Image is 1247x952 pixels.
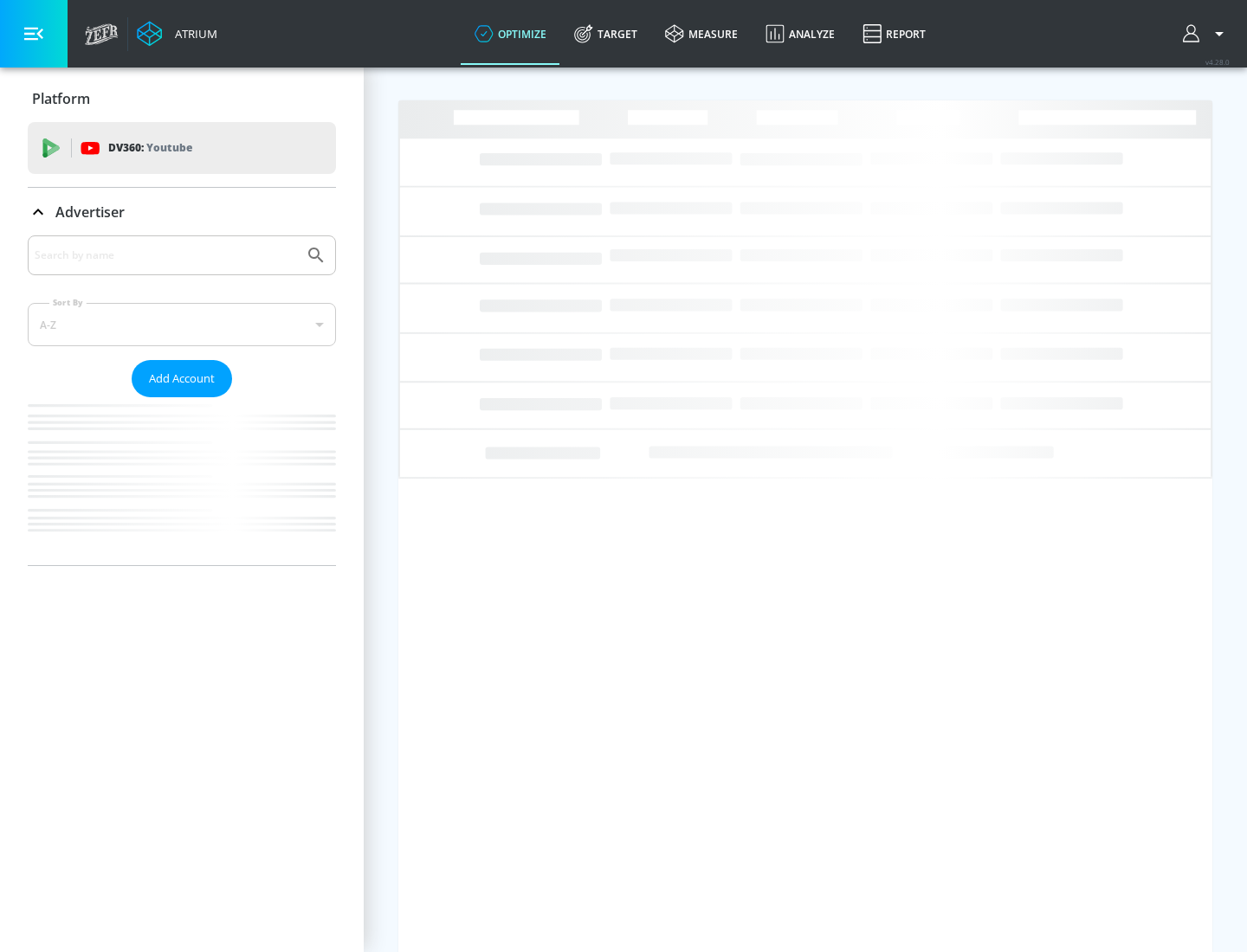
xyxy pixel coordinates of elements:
div: Platform [28,74,336,123]
span: v 4.28.0 [1205,57,1230,67]
p: DV360: [108,138,192,158]
a: Report [849,3,940,65]
div: Advertiser [28,235,336,565]
p: Platform [32,89,90,108]
p: Advertiser [55,203,125,222]
input: Search by name [35,244,297,267]
div: DV360: Youtube [28,122,336,174]
div: Advertiser [28,188,336,236]
button: Add Account [132,360,232,397]
label: Sort By [49,297,87,308]
a: optimize [461,3,560,65]
a: Analyze [752,3,849,65]
p: Youtube [146,138,192,157]
a: measure [651,3,752,65]
a: Atrium [137,21,217,47]
a: Target [560,3,651,65]
nav: list of Advertiser [28,397,336,565]
span: Add Account [149,369,215,389]
div: A-Z [28,303,336,346]
div: Atrium [168,26,217,42]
